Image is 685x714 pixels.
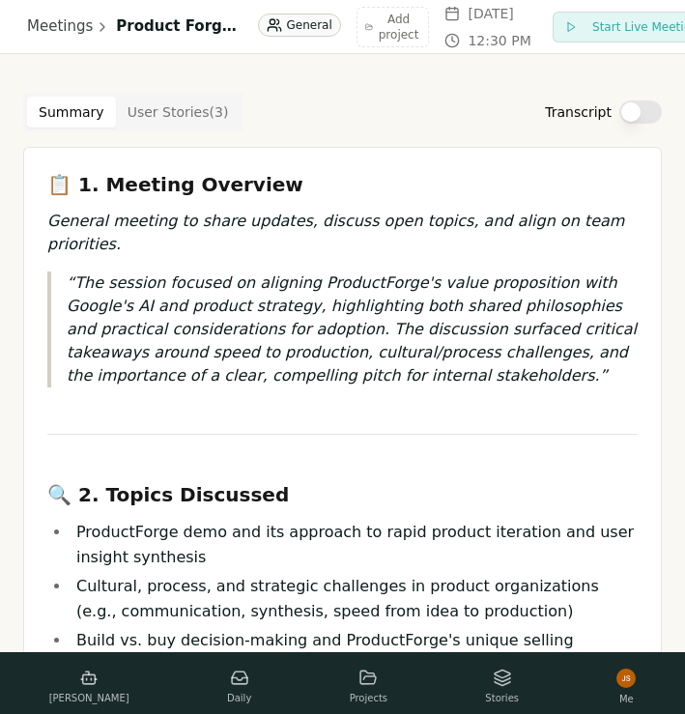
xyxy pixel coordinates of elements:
[49,691,129,706] span: [PERSON_NAME]
[116,97,241,128] button: User Stories ( 3 )
[227,691,251,706] span: Daily
[545,102,612,122] label: Transcript
[47,212,624,253] em: General meeting to share updates, discuss open topics, and align on team priorities.
[619,692,634,707] span: Me
[609,661,643,714] button: Me
[616,669,636,688] img: profile
[468,4,513,23] span: [DATE]
[27,97,116,128] button: Summary
[67,271,638,387] p: The session focused on aligning ProductForge's value proposition with Google's AI and product str...
[468,31,530,50] span: 12:30 PM
[219,661,259,714] a: Daily
[377,12,421,43] span: Add project
[71,628,638,678] li: Build vs. buy decision-making and ProductForge's unique selling proposition (USP)
[258,14,340,37] div: General
[342,661,395,714] a: Projects
[71,574,638,624] li: Cultural, process, and strategic challenges in product organizations (e.g., communication, synthe...
[47,171,638,198] h3: 📋 1. Meeting Overview
[47,481,638,508] h3: 🔍 2. Topics Discussed
[350,691,387,706] span: Projects
[42,661,137,714] a: [PERSON_NAME]
[485,691,519,706] span: Stories
[116,15,244,38] h1: Product Forge Demo
[477,661,527,714] a: Stories
[71,520,638,570] li: ProductForge demo and its approach to rapid product iteration and user insight synthesis
[357,7,430,47] button: Add project
[27,15,93,38] a: Meetings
